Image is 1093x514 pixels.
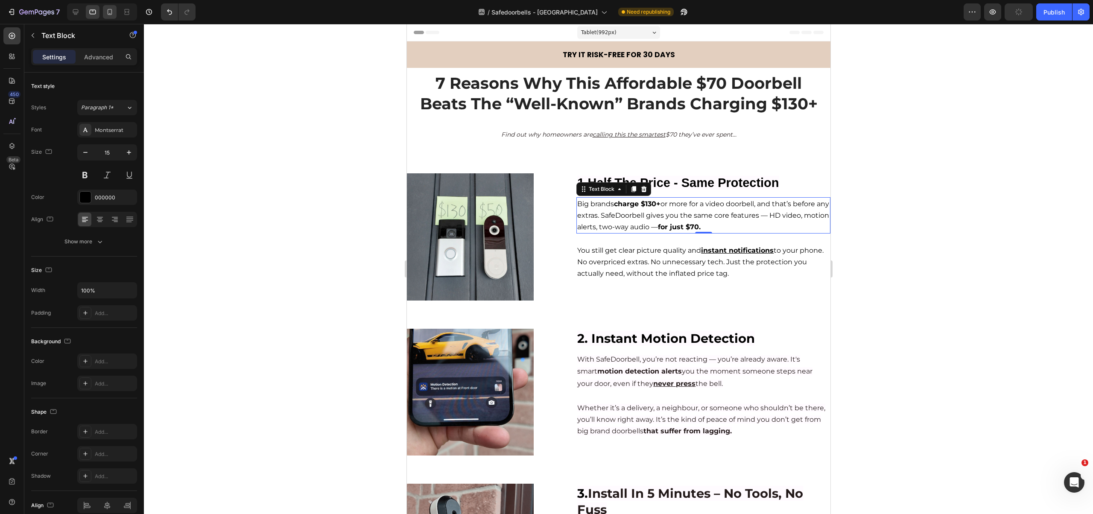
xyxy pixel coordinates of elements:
p: 7 [56,7,60,17]
div: Undo/Redo [161,3,196,20]
div: 000000 [95,194,135,202]
input: Auto [78,283,137,298]
span: Need republishing [627,8,670,16]
button: Publish [1036,3,1072,20]
div: Montserrat [95,126,135,134]
div: Image [31,380,46,387]
div: Show more [64,237,104,246]
div: Beta [6,156,20,163]
div: Background [31,336,73,348]
div: Add... [95,450,135,458]
div: Padding [31,309,51,317]
div: Align [31,500,56,511]
div: Shape [31,406,58,418]
p: Settings [42,53,66,61]
div: Align [31,214,55,225]
div: Publish [1043,8,1065,17]
div: Add... [95,380,135,388]
div: Font [31,126,42,134]
p: Text Block [41,30,114,41]
div: Add... [95,428,135,436]
span: / [488,8,490,17]
div: Add... [95,473,135,480]
span: Safedoorbells - [GEOGRAPHIC_DATA] [491,8,598,17]
span: Install In 5 Minutes – No Tools, No Fuss [170,462,396,493]
div: Size [31,146,54,158]
iframe: Design area [407,24,830,514]
div: Size [31,265,54,276]
div: Width [31,286,45,294]
div: Color [31,357,44,365]
div: Color [31,193,44,201]
div: Corner [31,450,48,458]
button: Show more [31,234,137,249]
div: 450 [8,91,20,98]
div: Border [31,428,48,435]
div: Add... [95,310,135,317]
div: Add... [95,358,135,365]
iframe: Intercom live chat [1064,472,1084,493]
button: 7 [3,3,64,20]
div: Shadow [31,472,51,480]
p: Advanced [84,53,113,61]
span: Paragraph 1* [81,104,114,111]
button: Paragraph 1* [77,100,137,115]
div: Styles [31,104,46,111]
div: Text style [31,82,55,90]
span: 1 [1081,459,1088,466]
